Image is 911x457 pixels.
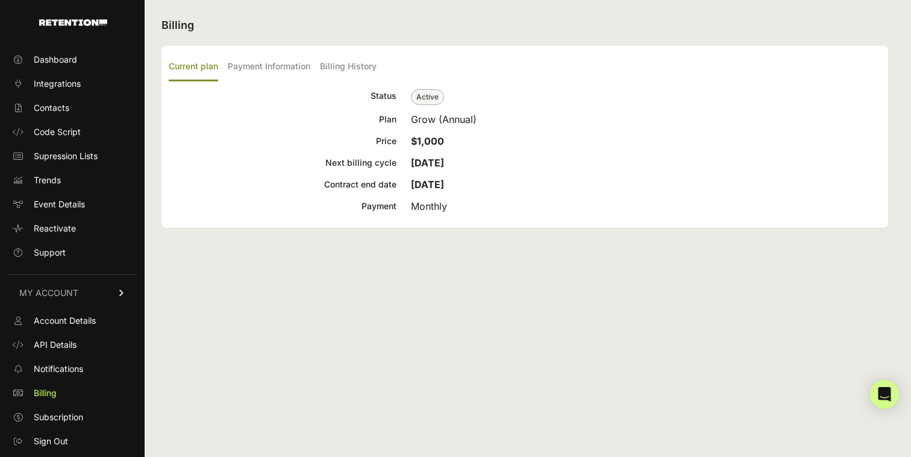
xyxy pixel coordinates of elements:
div: Price [169,134,396,148]
a: Dashboard [7,50,137,69]
span: API Details [34,339,77,351]
span: Sign Out [34,435,68,447]
div: Grow (Annual) [411,112,881,127]
a: Contacts [7,98,137,118]
h2: Billing [161,17,888,34]
a: Sign Out [7,432,137,451]
span: Integrations [34,78,81,90]
label: Payment Information [228,53,310,81]
span: Billing [34,387,57,399]
span: Supression Lists [34,150,98,162]
strong: [DATE] [411,157,444,169]
a: Billing [7,383,137,403]
span: MY ACCOUNT [19,287,78,299]
strong: [DATE] [411,178,444,191]
span: Active [411,89,444,105]
div: Plan [169,112,396,127]
a: Subscription [7,408,137,427]
span: Contacts [34,102,69,114]
div: Status [169,89,396,105]
span: Dashboard [34,54,77,66]
a: Reactivate [7,219,137,238]
span: Code Script [34,126,81,138]
a: API Details [7,335,137,355]
a: Notifications [7,359,137,379]
strong: $1,000 [411,135,444,147]
div: Monthly [411,199,881,213]
a: Event Details [7,195,137,214]
div: Contract end date [169,177,396,192]
a: Code Script [7,122,137,142]
a: Trends [7,171,137,190]
span: Account Details [34,315,96,327]
img: Retention.com [39,19,107,26]
div: Next billing cycle [169,156,396,170]
span: Notifications [34,363,83,375]
span: Support [34,247,66,259]
span: Trends [34,174,61,186]
label: Billing History [320,53,377,81]
div: Payment [169,199,396,213]
a: MY ACCOUNT [7,274,137,311]
span: Event Details [34,198,85,210]
div: Open Intercom Messenger [870,380,899,409]
span: Subscription [34,411,83,423]
a: Supression Lists [7,147,137,166]
span: Reactivate [34,222,76,235]
a: Account Details [7,311,137,330]
a: Integrations [7,74,137,93]
a: Support [7,243,137,262]
label: Current plan [169,53,218,81]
